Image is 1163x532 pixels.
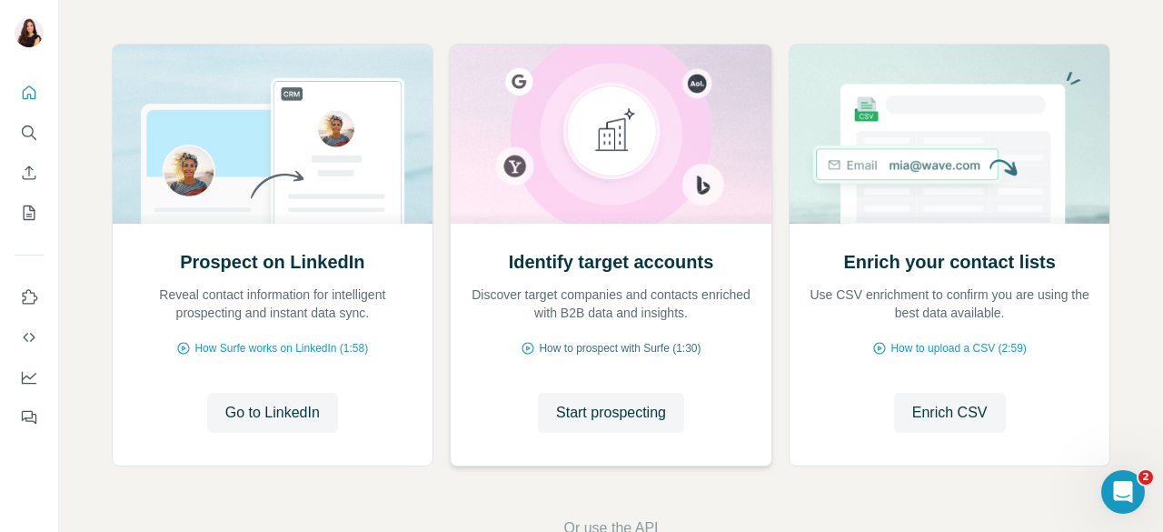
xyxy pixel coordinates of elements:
button: Search [15,116,44,149]
button: Use Surfe on LinkedIn [15,281,44,314]
span: How to upload a CSV (2:59) [890,340,1026,356]
button: My lists [15,196,44,229]
p: Use CSV enrichment to confirm you are using the best data available. [808,286,1092,322]
button: Enrich CSV [15,156,44,189]
button: Start prospecting [538,393,684,433]
button: Dashboard [15,361,44,394]
h2: Identify target accounts [509,249,714,275]
span: How Surfe works on LinkedIn (1:58) [194,340,368,356]
button: Go to LinkedIn [207,393,338,433]
span: Start prospecting [556,402,666,424]
h2: Prospect on LinkedIn [180,249,364,275]
img: Enrich your contact lists [789,45,1111,224]
img: Prospect on LinkedIn [112,45,434,224]
iframe: Intercom live chat [1101,470,1145,514]
h2: Enrich your contact lists [843,249,1055,275]
button: Feedback [15,401,44,434]
span: Enrich CSV [912,402,988,424]
button: Quick start [15,76,44,109]
span: 2 [1138,470,1153,485]
img: Identify target accounts [450,45,772,224]
button: Enrich CSV [894,393,1006,433]
button: Use Surfe API [15,321,44,354]
p: Discover target companies and contacts enriched with B2B data and insights. [469,286,753,322]
span: How to prospect with Surfe (1:30) [539,340,701,356]
p: Reveal contact information for intelligent prospecting and instant data sync. [131,286,415,322]
span: Go to LinkedIn [225,402,320,424]
img: Avatar [15,18,44,47]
